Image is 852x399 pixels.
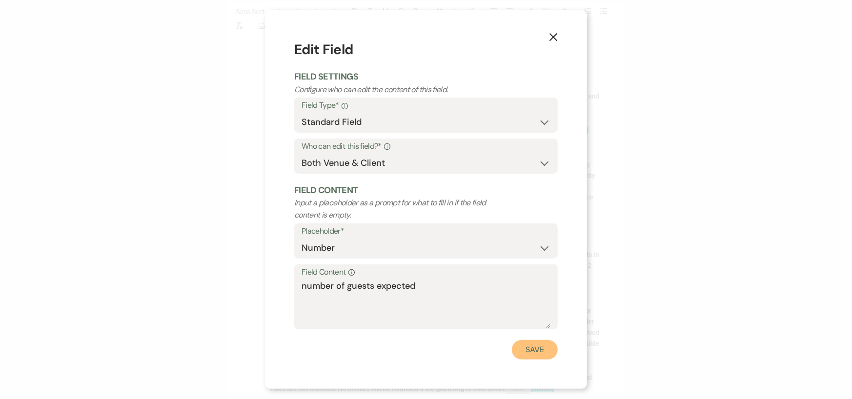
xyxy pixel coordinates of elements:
p: Input a placeholder as a prompt for what to fill in if the field content is empty. [294,197,505,221]
label: Field Content [302,265,550,279]
h2: Field Content [294,184,558,197]
p: Configure who can edit the content of this field. [294,83,505,96]
label: Who can edit this field?* [302,140,550,154]
label: Placeholder* [302,224,550,239]
h2: Field Settings [294,71,558,83]
button: Save [512,340,558,359]
label: Field Type* [302,99,550,113]
h1: Edit Field [294,40,558,60]
textarea: number of guests expected [302,279,550,328]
